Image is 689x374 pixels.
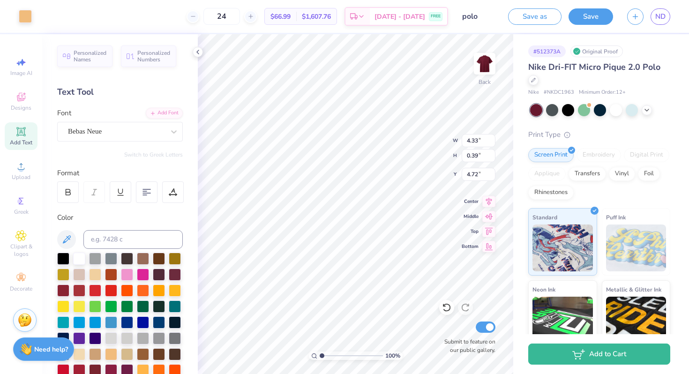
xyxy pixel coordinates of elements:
span: Greek [14,208,29,216]
div: Text Tool [57,86,183,98]
div: Applique [528,167,566,181]
span: $1,607.76 [302,12,331,22]
span: Designs [11,104,31,112]
button: Save [569,8,613,25]
span: Puff Ink [606,212,626,222]
span: # NKDC1963 [544,89,574,97]
button: Save as [508,8,562,25]
div: Embroidery [577,148,621,162]
button: Add to Cart [528,344,670,365]
span: Neon Ink [532,284,555,294]
div: Color [57,212,183,223]
div: # 512373A [528,45,566,57]
span: Decorate [10,285,32,292]
span: Personalized Numbers [137,50,171,63]
span: Middle [462,213,479,220]
span: Nike Dri-FIT Micro Pique 2.0 Polo [528,61,660,73]
button: Switch to Greek Letters [124,151,183,158]
img: Metallic & Glitter Ink [606,297,667,344]
span: Center [462,198,479,205]
div: Format [57,168,184,179]
span: Nike [528,89,539,97]
input: e.g. 7428 c [83,230,183,249]
span: Minimum Order: 12 + [579,89,626,97]
span: Image AI [10,69,32,77]
div: Foil [638,167,660,181]
div: Screen Print [528,148,574,162]
a: ND [651,8,670,25]
div: Print Type [528,129,670,140]
input: Untitled Design [455,7,501,26]
div: Vinyl [609,167,635,181]
span: 100 % [385,352,400,360]
span: Metallic & Glitter Ink [606,284,661,294]
div: Digital Print [624,148,669,162]
span: Bottom [462,243,479,250]
span: ND [655,11,666,22]
strong: Need help? [34,345,68,354]
span: Add Text [10,139,32,146]
div: Back [479,78,491,86]
div: Transfers [569,167,606,181]
div: Add Font [146,108,183,119]
span: [DATE] - [DATE] [374,12,425,22]
span: Clipart & logos [5,243,37,258]
img: Puff Ink [606,224,667,271]
img: Back [475,54,494,73]
img: Standard [532,224,593,271]
span: Top [462,228,479,235]
input: – – [203,8,240,25]
div: Rhinestones [528,186,574,200]
span: FREE [431,13,441,20]
span: $66.99 [270,12,291,22]
span: Upload [12,173,30,181]
label: Font [57,108,71,119]
label: Submit to feature on our public gallery. [439,337,495,354]
div: Original Proof [570,45,623,57]
span: Standard [532,212,557,222]
img: Neon Ink [532,297,593,344]
span: Personalized Names [74,50,107,63]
